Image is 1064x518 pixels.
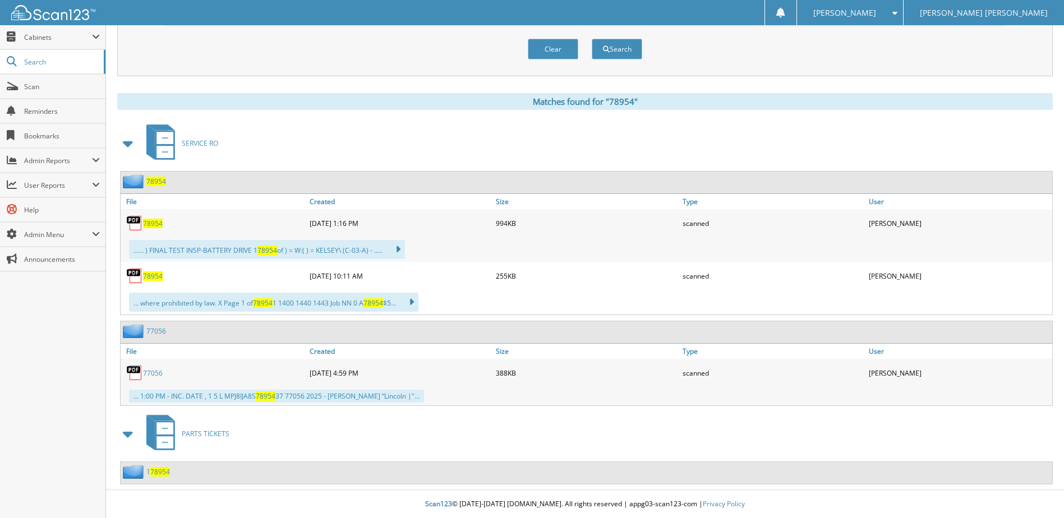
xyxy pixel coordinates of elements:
img: folder2.png [123,324,146,338]
div: ...... ) FINAL TEST INSP-BATTERY DRIVE 1 of ) = W:( ) = KELSEY\ (C-03-A) - ..... [129,240,405,259]
a: User [866,194,1052,209]
img: folder2.png [123,174,146,188]
span: Admin Reports [24,156,92,165]
span: [PERSON_NAME] [813,10,876,16]
img: folder2.png [123,465,146,479]
span: Search [24,57,98,67]
div: scanned [680,212,866,234]
div: [PERSON_NAME] [866,265,1052,287]
span: PARTS TICKETS [182,429,229,438]
span: Scan [24,82,100,91]
a: Size [493,344,679,359]
div: scanned [680,265,866,287]
span: Scan123 [425,499,452,508]
span: Bookmarks [24,131,100,141]
span: Reminders [24,107,100,116]
a: Type [680,194,866,209]
span: SERVICE RO [182,138,218,148]
a: File [121,344,307,359]
div: scanned [680,362,866,384]
a: 78954 [143,219,163,228]
span: User Reports [24,181,92,190]
a: Size [493,194,679,209]
a: User [866,344,1052,359]
button: Clear [528,39,578,59]
div: 255KB [493,265,679,287]
img: scan123-logo-white.svg [11,5,95,20]
a: SERVICE RO [140,121,218,165]
span: 78954 [363,298,383,308]
a: 78954 [146,177,166,186]
a: PARTS TICKETS [140,411,229,456]
span: 78954 [256,391,275,401]
span: Admin Menu [24,230,92,239]
span: 78954 [253,298,273,308]
div: [DATE] 10:11 AM [307,265,493,287]
div: [PERSON_NAME] [866,362,1052,384]
span: 78954 [150,467,170,477]
a: 178954 [146,467,170,477]
img: PDF.png [126,364,143,381]
span: Announcements [24,255,100,264]
div: © [DATE]-[DATE] [DOMAIN_NAME]. All rights reserved | appg03-scan123-com | [106,491,1064,518]
div: 388KB [493,362,679,384]
a: 77056 [146,326,166,336]
button: Search [592,39,642,59]
a: 78954 [143,271,163,281]
span: Help [24,205,100,215]
a: 77056 [143,368,163,378]
div: ... 1:00 PM - INC. DATE , 1 5 L MPJ8IJA8S 37 77056 2025 - [PERSON_NAME] “Lincoln |"... [129,390,424,403]
img: PDF.png [126,267,143,284]
span: 78954 [257,246,277,255]
a: Created [307,194,493,209]
div: [DATE] 4:59 PM [307,362,493,384]
a: Privacy Policy [703,499,745,508]
div: [PERSON_NAME] [866,212,1052,234]
div: [DATE] 1:16 PM [307,212,493,234]
iframe: Chat Widget [1008,464,1064,518]
img: PDF.png [126,215,143,232]
span: [PERSON_NAME] [PERSON_NAME] [920,10,1048,16]
div: 994KB [493,212,679,234]
span: Cabinets [24,33,92,42]
div: ... where prohibited by law. X Page 1 of 1 1400 1440 1443 Job NN 0 A $5... [129,293,418,312]
div: Matches found for "78954" [117,93,1053,110]
a: Created [307,344,493,359]
a: Type [680,344,866,359]
a: File [121,194,307,209]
